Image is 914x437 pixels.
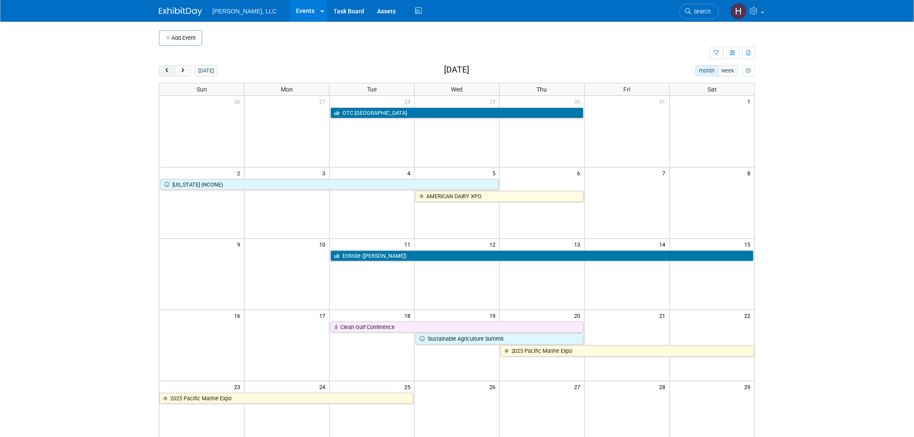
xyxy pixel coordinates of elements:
[624,86,631,93] span: Fri
[330,250,754,262] a: Enfinite ([PERSON_NAME])
[195,65,218,76] button: [DATE]
[708,86,717,93] span: Sat
[662,168,670,178] span: 7
[406,168,414,178] span: 4
[159,393,413,404] a: 2025 Pacific Marine Expo
[574,96,584,107] span: 30
[537,86,547,93] span: Thu
[577,168,584,178] span: 6
[489,239,499,250] span: 12
[318,381,329,392] span: 24
[501,345,755,357] a: 2025 Pacific Marine Expo
[489,381,499,392] span: 26
[416,333,584,345] a: Sustainable Agriculture Summit
[159,7,202,16] img: ExhibitDay
[744,381,755,392] span: 29
[197,86,207,93] span: Sun
[574,239,584,250] span: 13
[489,310,499,321] span: 19
[416,191,584,202] a: AMERICAN DAIRY XPO
[679,4,719,19] a: Search
[744,310,755,321] span: 22
[281,86,293,93] span: Mon
[236,239,244,250] span: 9
[213,8,277,15] span: [PERSON_NAME], LLC
[695,65,718,76] button: month
[742,65,755,76] button: myCustomButton
[659,239,670,250] span: 14
[159,65,175,76] button: prev
[747,96,755,107] span: 1
[451,86,463,93] span: Wed
[659,381,670,392] span: 28
[718,65,738,76] button: week
[744,239,755,250] span: 15
[159,30,202,46] button: Add Event
[730,3,747,19] img: Hannah Mulholland
[659,310,670,321] span: 21
[492,168,499,178] span: 5
[330,322,584,333] a: Clean Gulf Conference
[160,179,498,190] a: [US_STATE] (NCONE)
[367,86,377,93] span: Tue
[330,108,584,119] a: OTC [GEOGRAPHIC_DATA]
[574,310,584,321] span: 20
[747,168,755,178] span: 8
[233,381,244,392] span: 23
[236,168,244,178] span: 2
[321,168,329,178] span: 3
[574,381,584,392] span: 27
[318,310,329,321] span: 17
[489,96,499,107] span: 29
[403,381,414,392] span: 25
[233,310,244,321] span: 16
[318,239,329,250] span: 10
[403,310,414,321] span: 18
[175,65,190,76] button: next
[444,65,469,75] h2: [DATE]
[691,8,711,15] span: Search
[659,96,670,107] span: 31
[403,239,414,250] span: 11
[403,96,414,107] span: 28
[746,68,751,74] i: Personalize Calendar
[318,96,329,107] span: 27
[233,96,244,107] span: 26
